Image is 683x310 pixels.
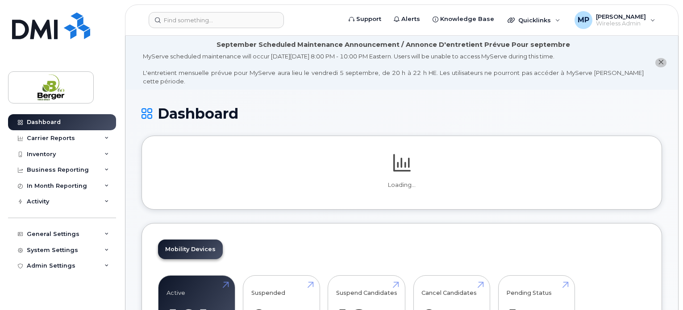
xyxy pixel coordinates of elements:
[217,40,570,50] div: September Scheduled Maintenance Announcement / Annonce D'entretient Prévue Pour septembre
[143,52,644,85] div: MyServe scheduled maintenance will occur [DATE][DATE] 8:00 PM - 10:00 PM Eastern. Users will be u...
[655,58,666,67] button: close notification
[158,181,646,189] p: Loading...
[142,106,662,121] h1: Dashboard
[158,240,223,259] a: Mobility Devices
